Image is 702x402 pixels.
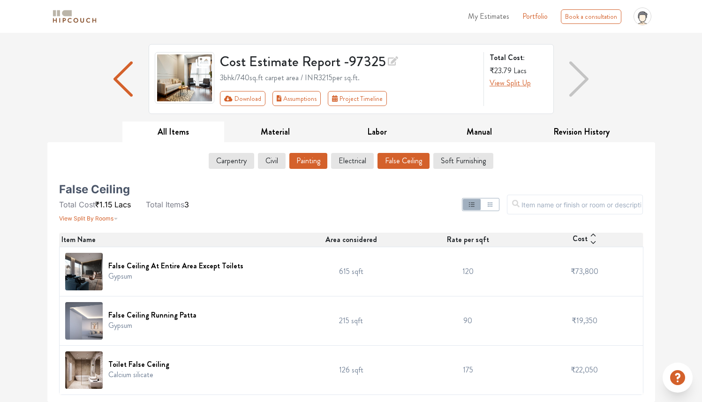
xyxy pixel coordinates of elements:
[293,346,409,395] td: 126 sqft
[490,77,531,88] span: View Split Up
[289,153,327,169] button: Painting
[108,261,243,270] h6: False Ceiling At Entire Area Except Toilets
[331,153,374,169] button: Electrical
[146,199,189,210] li: 3
[122,121,225,143] button: All Items
[513,65,527,76] span: Lacs
[328,91,387,106] button: Project Timeline
[490,77,531,89] button: View Split Up
[377,153,430,169] button: False Ceiling
[209,153,254,169] button: Carpentry
[326,121,429,143] button: Labor
[65,302,103,340] img: False Ceiling Running Patta
[113,61,132,97] img: arrow left
[409,247,526,296] td: 120
[51,6,98,27] span: logo-horizontal.svg
[447,234,489,245] span: Rate per sqft
[220,52,478,70] h3: Cost Estimate Report - 97325
[428,121,530,143] button: Manual
[561,9,621,24] div: Book a consultation
[220,91,478,106] div: Toolbar with button groups
[65,253,103,290] img: False Ceiling At Entire Area Except Toilets
[59,215,113,222] span: View Split By Rooms
[522,11,548,22] a: Portfolio
[325,234,377,245] span: Area considered
[490,52,546,63] strong: Total Cost:
[530,121,633,143] button: Revision History
[224,121,326,143] button: Material
[468,11,509,22] span: My Estimates
[61,234,96,245] span: Item Name
[507,195,643,214] input: Item name or finish or room or description
[108,320,196,331] p: Gypsum
[293,296,409,346] td: 215 sqft
[59,210,118,223] button: View Split By Rooms
[108,369,169,380] p: Calcium silicate
[490,65,512,76] span: ₹23.79
[155,52,215,104] img: gallery
[220,91,394,106] div: First group
[258,153,286,169] button: Civil
[433,153,493,169] button: Soft Furnishing
[51,8,98,25] img: logo-horizontal.svg
[569,61,588,97] img: arrow right
[220,91,265,106] button: Download
[108,311,196,319] h6: False Ceiling Running Patta
[572,315,597,326] span: ₹19,350
[146,200,184,209] span: Total Items
[59,200,95,209] span: Total Cost
[114,200,131,209] span: Lacs
[95,200,113,209] span: ₹1.15
[108,360,169,369] h6: Toilet False Ceiling
[573,233,588,246] span: Cost
[108,271,243,282] p: Gypsum
[409,296,526,346] td: 90
[571,266,598,277] span: ₹73,800
[65,351,103,389] img: Toilet False Ceiling
[293,247,409,296] td: 615 sqft
[220,72,478,83] div: 3bhk / 740 sq.ft carpet area / INR 3215 per sq.ft.
[409,346,526,395] td: 175
[59,186,130,193] h5: False Ceiling
[571,364,598,375] span: ₹22,050
[272,91,321,106] button: Assumptions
